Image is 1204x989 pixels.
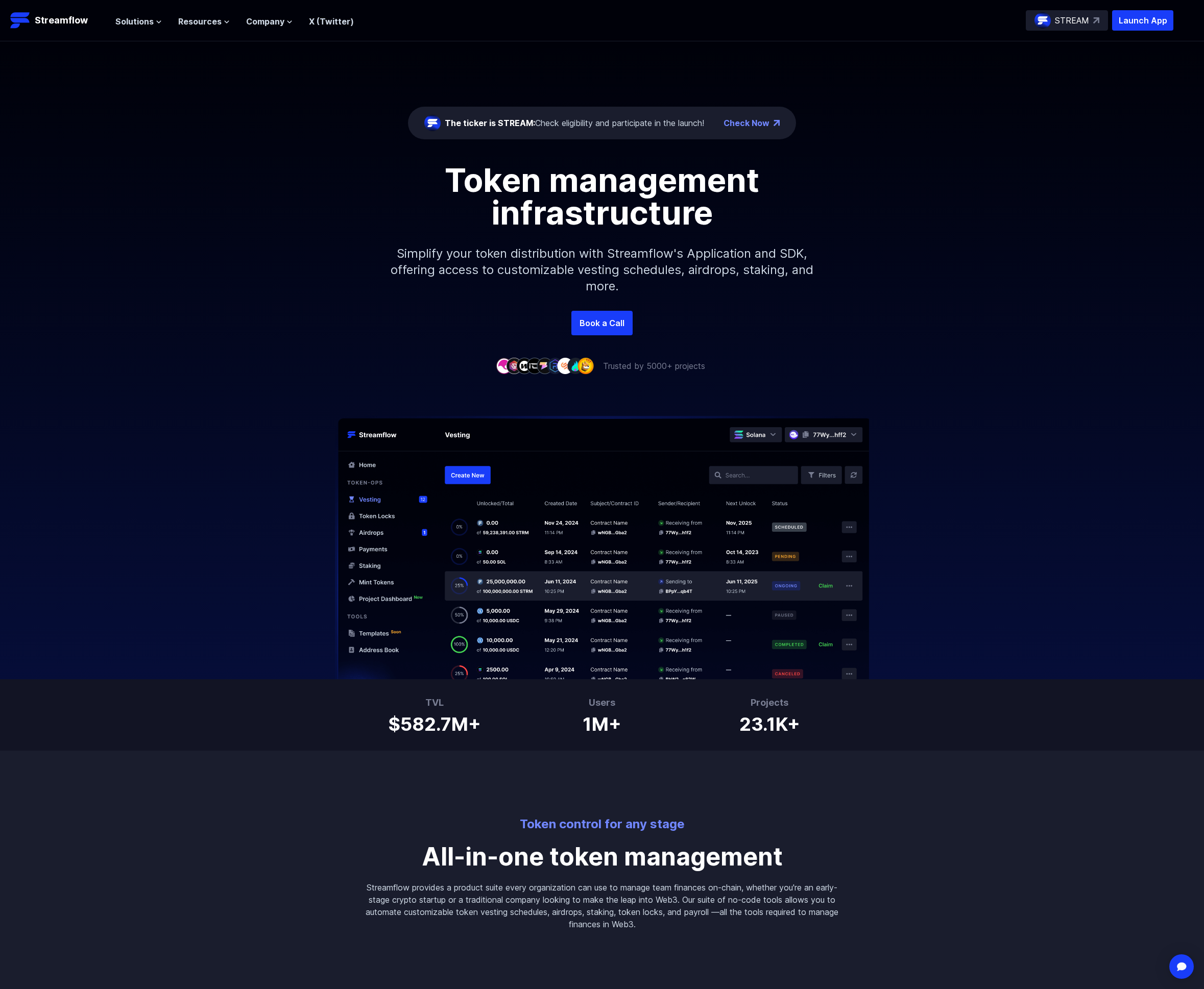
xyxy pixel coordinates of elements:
img: company-4 [526,358,543,374]
img: company-7 [557,358,573,374]
p: All-in-one token management [365,845,839,869]
img: top-right-arrow.png [774,120,780,126]
a: STREAM [1026,10,1108,31]
img: company-6 [547,358,563,374]
h1: 23.1K+ [739,710,800,734]
button: Company [246,15,293,28]
p: Simplify your token distribution with Streamflow's Application and SDK, offering access to custom... [382,229,822,311]
a: Book a Call [571,311,633,335]
p: Streamflow provides a product suite every organization can use to manage team finances on-chain, ... [365,881,839,930]
img: streamflow-logo-circle.png [1034,12,1051,29]
h3: Users [583,696,621,710]
p: STREAM [1055,14,1089,27]
div: Check eligibility and participate in the launch! [445,117,704,129]
span: Company [246,15,284,28]
h3: TVL [389,696,481,710]
span: The ticker is STREAM: [445,118,535,128]
p: Token control for any stage [365,816,839,832]
img: company-9 [577,358,594,374]
span: Resources [178,15,222,28]
button: Resources [178,15,230,28]
a: Streamflow [10,10,105,31]
span: Solutions [115,15,154,28]
img: company-8 [567,358,584,374]
p: Trusted by 5000+ projects [603,360,705,372]
p: Streamflow [35,13,88,28]
h1: 1M+ [583,710,621,734]
img: company-3 [516,358,533,374]
h3: Projects [739,696,800,710]
img: top-right-arrow.svg [1093,17,1099,23]
img: company-2 [506,358,522,374]
button: Launch App [1112,10,1173,31]
img: Hero Image [275,416,929,679]
img: company-5 [537,358,553,374]
a: Check Now [724,117,769,129]
img: streamflow-logo-circle.png [424,115,441,131]
h1: Token management infrastructure [372,164,832,229]
img: Streamflow Logo [10,10,31,31]
a: X (Twitter) [309,16,354,27]
div: Open Intercom Messenger [1169,954,1194,979]
button: Solutions [115,15,162,28]
img: company-1 [496,358,512,374]
h1: $582.7M+ [389,710,481,734]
